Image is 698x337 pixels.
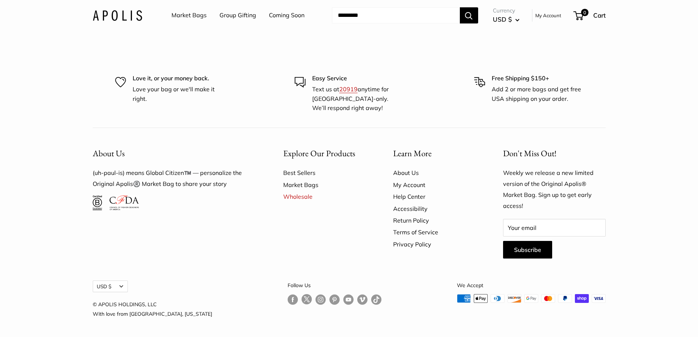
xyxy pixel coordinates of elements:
[283,167,368,179] a: Best Sellers
[460,7,478,23] button: Search
[493,14,520,25] button: USD $
[393,226,477,238] a: Terms of Service
[312,85,404,113] p: Text us at anytime for [GEOGRAPHIC_DATA]-only. We’ll respond right away!
[269,10,304,21] a: Coming Soon
[332,7,460,23] input: Search...
[339,85,358,93] a: 20919
[312,74,404,83] p: Easy Service
[302,294,312,307] a: Follow us on Twitter
[315,294,326,305] a: Follow us on Instagram
[133,85,224,103] p: Love your bag or we'll make it right.
[93,300,212,319] p: © APOLIS HOLDINGS, LLC With love from [GEOGRAPHIC_DATA], [US_STATE]
[593,11,606,19] span: Cart
[288,281,381,290] p: Follow Us
[219,10,256,21] a: Group Gifting
[457,281,606,290] p: We Accept
[171,10,207,21] a: Market Bags
[93,281,128,292] button: USD $
[503,146,606,161] p: Don't Miss Out!
[581,9,588,16] span: 0
[393,191,477,202] a: Help Center
[393,238,477,250] a: Privacy Policy
[393,167,477,179] a: About Us
[393,148,432,159] span: Learn More
[93,168,258,190] p: (uh-paul-is) means Global Citizen™️ — personalize the Original Apolis®️ Market Bag to share your ...
[283,191,368,202] a: Wholesale
[492,85,583,103] p: Add 2 or more bags and get free USA shipping on your order.
[574,10,606,21] a: 0 Cart
[133,74,224,83] p: Love it, or your money back.
[93,148,125,159] span: About Us
[393,179,477,191] a: My Account
[535,11,561,20] a: My Account
[93,10,142,21] img: Apolis
[283,179,368,191] a: Market Bags
[343,294,354,305] a: Follow us on YouTube
[93,195,103,210] img: Certified B Corporation
[492,74,583,83] p: Free Shipping $150+
[503,241,552,259] button: Subscribe
[329,294,340,305] a: Follow us on Pinterest
[110,195,139,210] img: Council of Fashion Designers of America Member
[357,294,368,305] a: Follow us on Vimeo
[288,294,298,305] a: Follow us on Facebook
[503,168,606,212] p: Weekly we release a new limited version of the Original Apolis® Market Bag. Sign up to get early ...
[283,148,355,159] span: Explore Our Products
[493,6,520,16] span: Currency
[283,146,368,161] button: Explore Our Products
[393,146,477,161] button: Learn More
[371,294,381,305] a: Follow us on Tumblr
[93,146,258,161] button: About Us
[393,203,477,215] a: Accessibility
[393,215,477,226] a: Return Policy
[493,15,512,23] span: USD $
